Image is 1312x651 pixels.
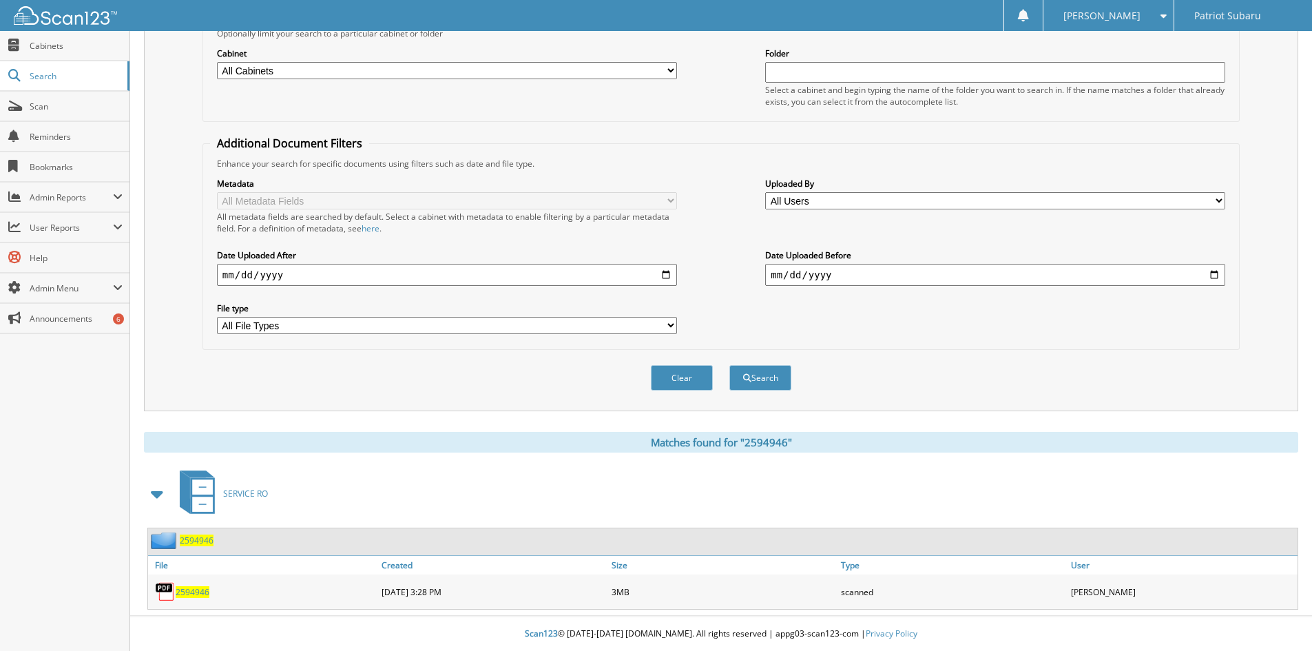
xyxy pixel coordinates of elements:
span: Reminders [30,131,123,143]
span: Patriot Subaru [1194,12,1261,20]
input: start [217,264,677,286]
span: Scan [30,101,123,112]
div: Matches found for "2594946" [144,432,1298,453]
iframe: Chat Widget [1243,585,1312,651]
div: 6 [113,313,124,324]
span: Announcements [30,313,123,324]
a: Privacy Policy [866,628,917,639]
div: Select a cabinet and begin typing the name of the folder you want to search in. If the name match... [765,84,1225,107]
span: [PERSON_NAME] [1063,12,1141,20]
span: Help [30,252,123,264]
label: Folder [765,48,1225,59]
span: User Reports [30,222,113,234]
button: Search [729,365,791,391]
span: Cabinets [30,40,123,52]
span: Admin Reports [30,192,113,203]
label: File type [217,302,677,314]
a: Type [837,556,1068,575]
div: scanned [837,578,1068,606]
label: Date Uploaded After [217,249,677,261]
a: SERVICE RO [171,466,268,521]
a: 2594946 [180,535,214,546]
input: end [765,264,1225,286]
img: folder2.png [151,532,180,549]
button: Clear [651,365,713,391]
div: Optionally limit your search to a particular cabinet or folder [210,28,1232,39]
a: 2594946 [176,586,209,598]
div: [PERSON_NAME] [1068,578,1298,606]
label: Metadata [217,178,677,189]
label: Uploaded By [765,178,1225,189]
span: Scan123 [525,628,558,639]
a: here [362,223,379,234]
span: Admin Menu [30,282,113,294]
a: Created [378,556,608,575]
div: © [DATE]-[DATE] [DOMAIN_NAME]. All rights reserved | appg03-scan123-com | [130,617,1312,651]
legend: Additional Document Filters [210,136,369,151]
div: [DATE] 3:28 PM [378,578,608,606]
img: PDF.png [155,581,176,602]
a: Size [608,556,838,575]
label: Date Uploaded Before [765,249,1225,261]
a: File [148,556,378,575]
span: Search [30,70,121,82]
div: 3MB [608,578,838,606]
img: scan123-logo-white.svg [14,6,117,25]
label: Cabinet [217,48,677,59]
span: Bookmarks [30,161,123,173]
a: User [1068,556,1298,575]
span: SERVICE RO [223,488,268,499]
div: Enhance your search for specific documents using filters such as date and file type. [210,158,1232,169]
div: All metadata fields are searched by default. Select a cabinet with metadata to enable filtering b... [217,211,677,234]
